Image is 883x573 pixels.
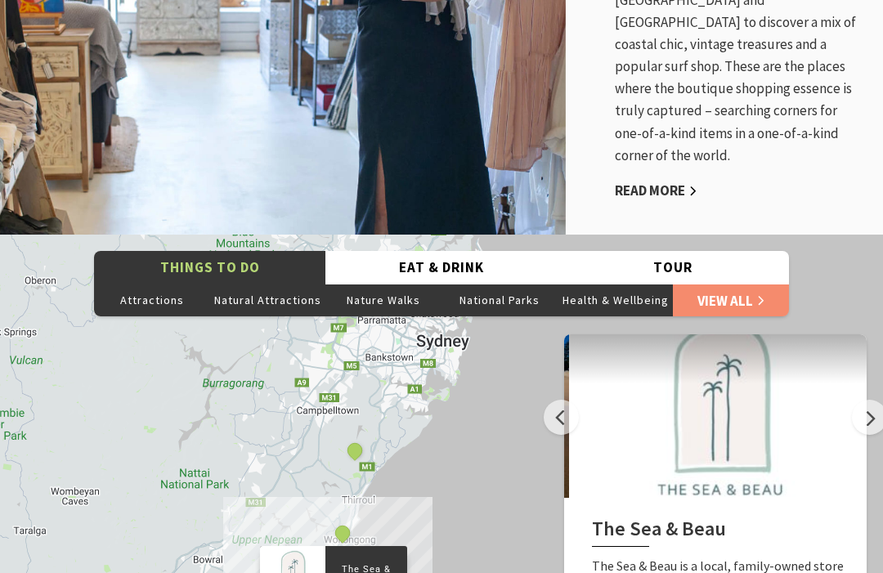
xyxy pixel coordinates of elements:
a: View All [673,284,789,316]
button: Health & Wellbeing [558,284,674,316]
button: Previous [544,400,579,435]
button: Nature Walks [325,284,441,316]
button: National Parks [441,284,558,316]
h2: The Sea & Beau [592,517,849,547]
a: Read More [615,181,697,200]
button: See detail about Miss Zoe's School of Dance [332,523,353,544]
button: Eat & Drink [325,251,557,284]
button: Things To Do [94,251,325,284]
button: Attractions [94,284,210,316]
button: See detail about Grand Pacific Drive - Sydney to Wollongong and Beyond [344,441,365,462]
button: Tour [558,251,789,284]
button: Natural Attractions [210,284,326,316]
